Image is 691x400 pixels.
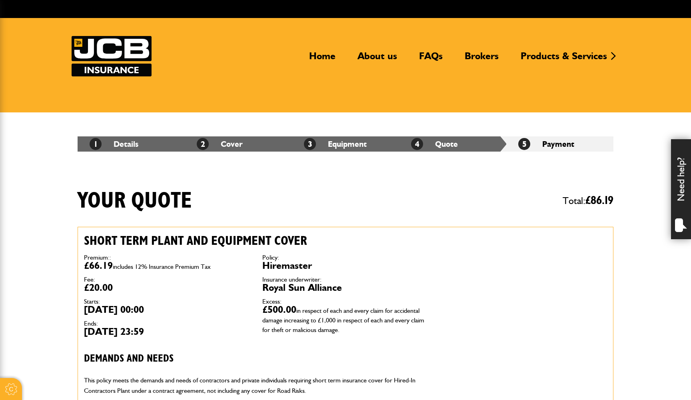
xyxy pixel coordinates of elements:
[262,298,429,305] dt: Excess:
[585,195,613,206] span: £
[262,261,429,270] dd: Hiremaster
[90,139,138,149] a: 1Details
[413,50,449,68] a: FAQs
[72,36,152,76] img: JCB Insurance Services logo
[84,375,429,396] p: This policy meets the demands and needs of contractors and private individuals requiring short te...
[197,139,243,149] a: 2Cover
[518,138,530,150] span: 5
[262,254,429,261] dt: Policy:
[671,139,691,239] div: Need help?
[84,305,250,314] dd: [DATE] 00:00
[72,36,152,76] a: JCB Insurance Services
[78,188,192,214] h1: Your quote
[304,138,316,150] span: 3
[459,50,505,68] a: Brokers
[304,139,367,149] a: 3Equipment
[113,263,211,270] span: includes 12% Insurance Premium Tax
[262,307,424,334] span: in respect of each and every claim for accidental damage increasing to £1,000 in respect of each ...
[506,136,613,152] li: Payment
[84,320,250,327] dt: Ends:
[84,298,250,305] dt: Starts:
[84,261,250,270] dd: £66.19
[84,233,429,248] h2: Short term plant and equipment cover
[411,138,423,150] span: 4
[303,50,342,68] a: Home
[84,283,250,292] dd: £20.00
[84,254,250,261] dt: Premium::
[262,276,429,283] dt: Insurance underwriter:
[515,50,613,68] a: Products & Services
[563,192,613,210] span: Total:
[591,195,613,206] span: 86.19
[399,136,506,152] li: Quote
[84,327,250,336] dd: [DATE] 23:59
[262,283,429,292] dd: Royal Sun Alliance
[351,50,403,68] a: About us
[84,353,429,365] h3: Demands and needs
[262,305,429,334] dd: £500.00
[197,138,209,150] span: 2
[84,276,250,283] dt: Fee:
[90,138,102,150] span: 1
